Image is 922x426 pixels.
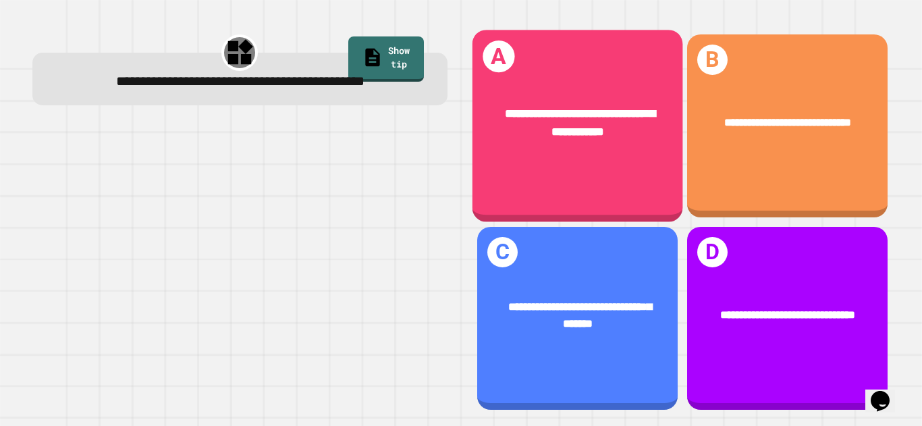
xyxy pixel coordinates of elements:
[697,237,728,267] h1: D
[483,41,514,72] h1: A
[865,372,909,412] iframe: chat widget
[697,45,728,75] h1: B
[487,237,518,267] h1: C
[348,36,424,82] a: Show tip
